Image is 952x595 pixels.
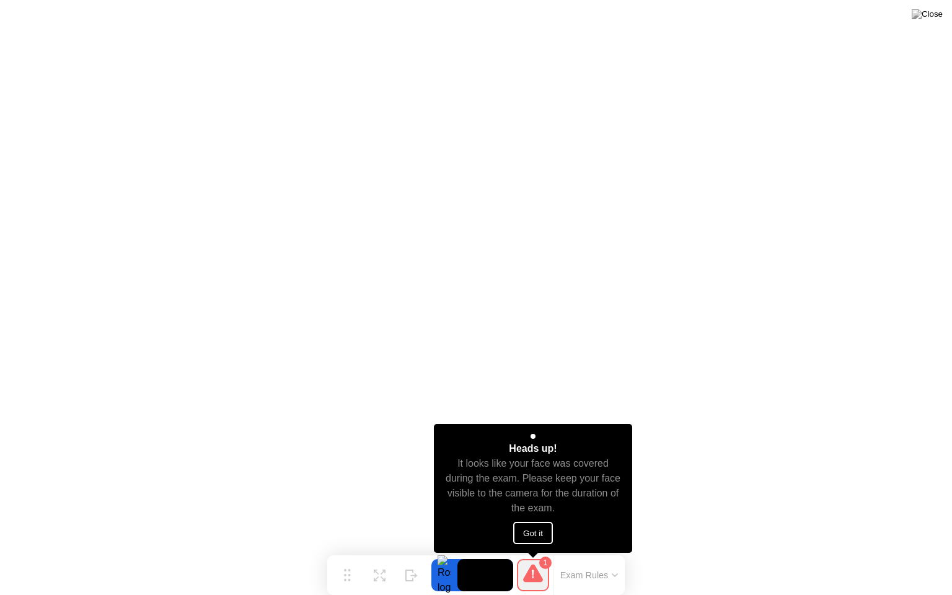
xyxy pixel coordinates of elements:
[539,557,552,569] div: 1
[509,441,557,456] div: Heads up!
[445,456,622,516] div: It looks like your face was covered during the exam. Please keep your face visible to the camera ...
[557,570,622,581] button: Exam Rules
[513,522,553,544] button: Got it
[912,9,943,19] img: Close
